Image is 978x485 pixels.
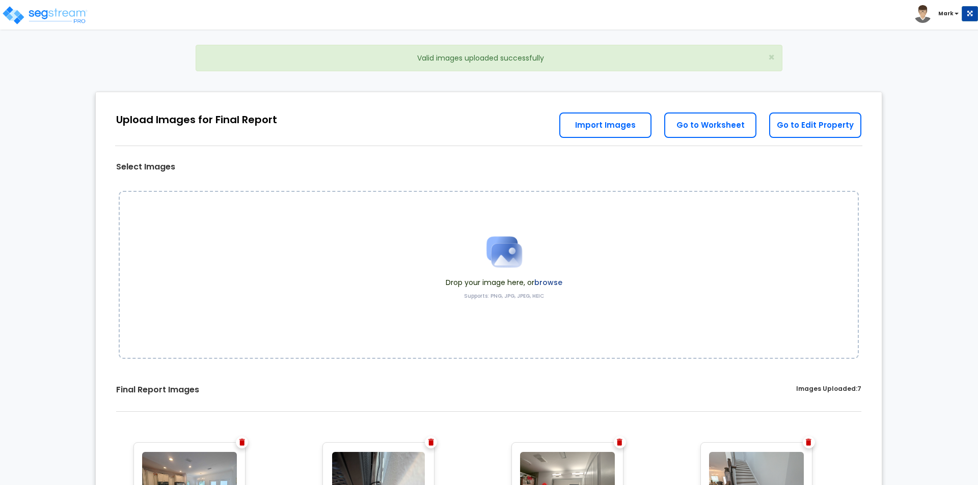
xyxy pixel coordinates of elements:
[116,161,175,173] label: Select Images
[796,384,861,396] label: Images Uploaded:
[428,439,434,446] img: Trash Icon
[559,112,651,138] a: Import Images
[914,5,932,23] img: avatar.png
[116,112,277,127] div: Upload Images for Final Report
[464,293,544,300] label: Supports: PNG, JPG, JPEG, HEIC
[768,50,775,65] span: ×
[857,384,861,393] span: 7
[768,52,775,63] button: Close
[239,439,245,446] img: Trash Icon
[479,226,530,277] img: Upload Icon
[617,439,622,446] img: Trash Icon
[417,53,544,63] span: Valid images uploaded successfully
[534,277,562,288] label: browse
[116,384,199,396] label: Final Report Images
[938,10,954,17] b: Mark
[769,112,861,138] a: Go to Edit Property
[2,5,88,25] img: logo_pro_r.png
[806,439,811,446] img: Trash Icon
[446,277,562,288] span: Drop your image here, or
[664,112,756,138] a: Go to Worksheet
